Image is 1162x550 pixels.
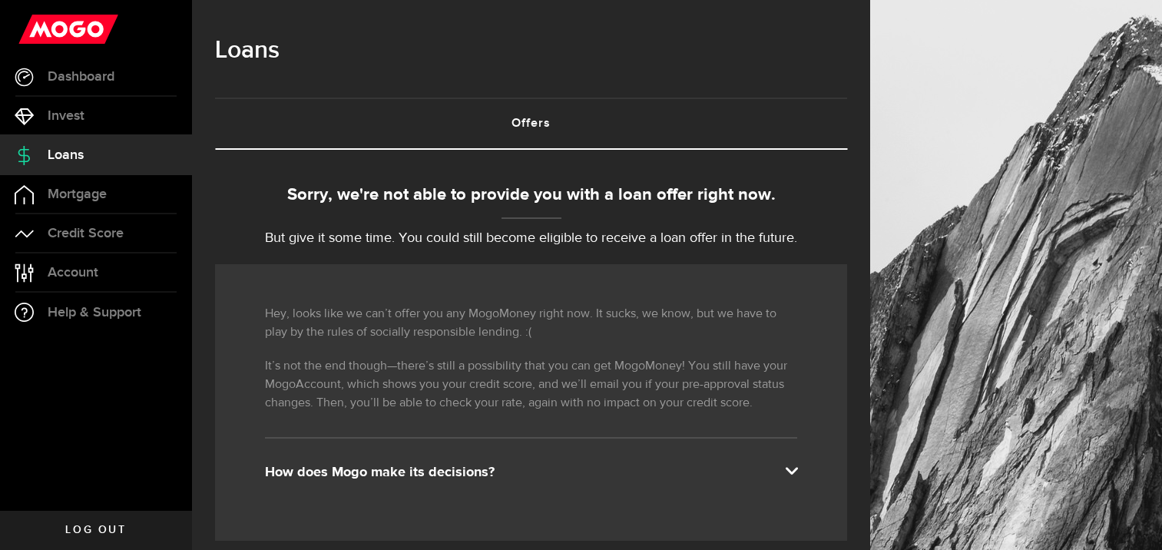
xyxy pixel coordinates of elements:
p: It’s not the end though—there’s still a possibility that you can get MogoMoney! You still have yo... [265,357,797,412]
span: Credit Score [48,227,124,240]
p: Hey, looks like we can’t offer you any MogoMoney right now. It sucks, we know, but we have to pla... [265,305,797,342]
span: Mortgage [48,187,107,201]
p: But give it some time. You could still become eligible to receive a loan offer in the future. [215,228,847,249]
span: Help & Support [48,306,141,320]
ul: Tabs Navigation [215,98,847,150]
div: How does Mogo make its decisions? [265,463,797,482]
span: Invest [48,109,84,123]
a: Offers [215,99,847,148]
iframe: LiveChat chat widget [1097,485,1162,550]
span: Loans [48,148,84,162]
span: Log out [65,525,126,535]
span: Account [48,266,98,280]
div: Sorry, we're not able to provide you with a loan offer right now. [215,183,847,208]
span: Dashboard [48,70,114,84]
h1: Loans [215,31,847,71]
